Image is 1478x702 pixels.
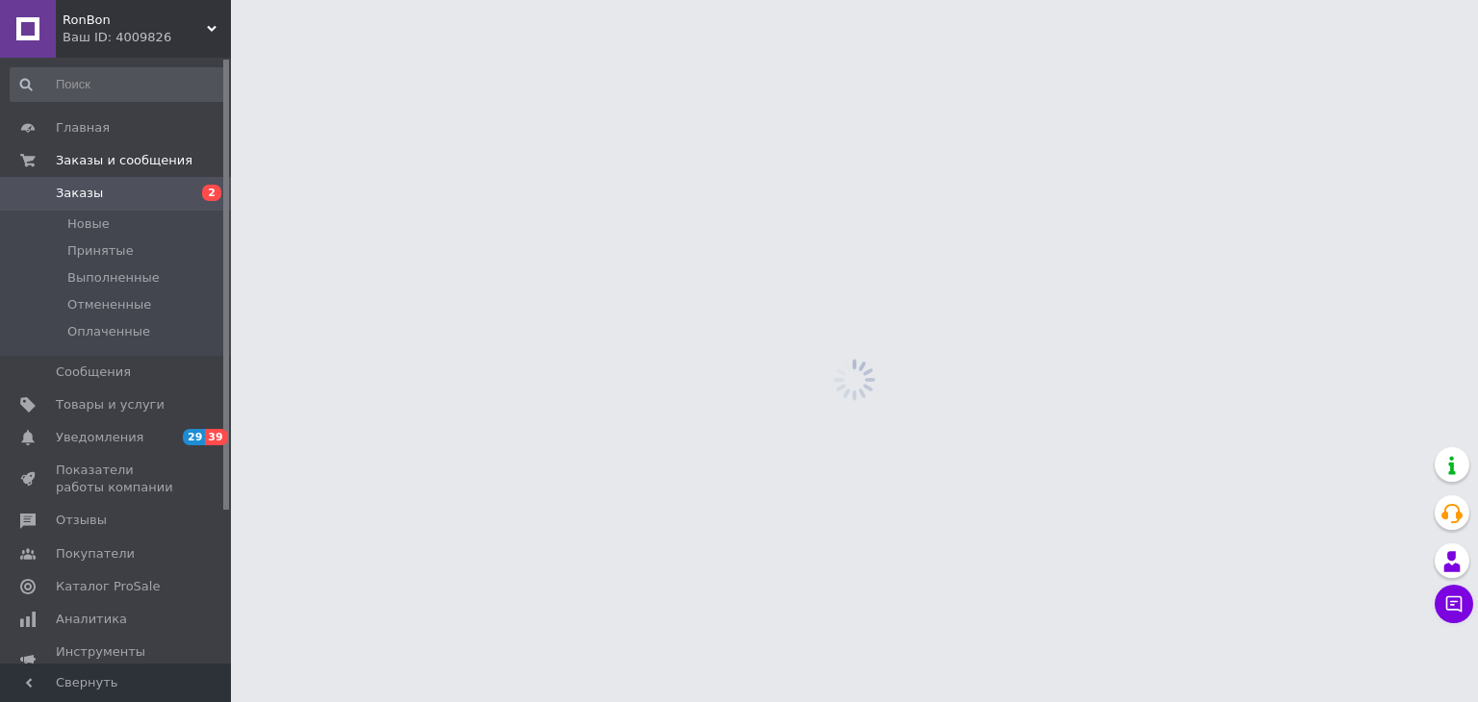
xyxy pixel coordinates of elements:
img: spinner_grey-bg-hcd09dd2d8f1a785e3413b09b97f8118e7.gif [828,354,880,406]
div: Ваш ID: 4009826 [63,29,231,46]
span: Заказы [56,185,103,202]
span: Товары и услуги [56,396,165,414]
input: Поиск [10,67,227,102]
span: Аналитика [56,611,127,628]
button: Чат с покупателем [1435,585,1473,623]
span: 2 [202,185,221,201]
span: Выполненные [67,269,160,287]
span: Главная [56,119,110,137]
span: Принятые [67,242,134,260]
span: Уведомления [56,429,143,446]
span: 39 [205,429,227,445]
span: Показатели работы компании [56,462,178,496]
span: Каталог ProSale [56,578,160,595]
span: 29 [183,429,205,445]
span: Покупатели [56,545,135,563]
span: Отмененные [67,296,151,313]
span: Инструменты вебмастера и SEO [56,643,178,678]
span: Сообщения [56,364,131,381]
span: Оплаченные [67,323,150,340]
span: Заказы и сообщения [56,152,192,169]
span: Новые [67,215,110,233]
span: RonBon [63,12,207,29]
span: Отзывы [56,512,107,529]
